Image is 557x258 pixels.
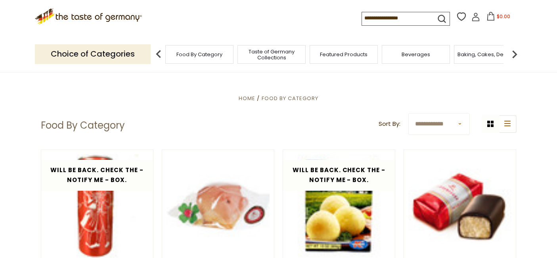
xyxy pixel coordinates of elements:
a: Baking, Cakes, Desserts [457,51,519,57]
label: Sort By: [379,119,400,129]
img: previous arrow [151,46,167,62]
img: next arrow [507,46,523,62]
img: Niederegger "Classics Petit" Dark Chocolate Covered Marzipan Loaf, 15g [404,164,516,248]
a: Food By Category [262,95,318,102]
a: Taste of Germany Collections [240,49,303,61]
button: $0.00 [482,12,515,24]
a: Food By Category [176,51,222,57]
a: Beverages [402,51,430,57]
span: $0.00 [497,13,510,20]
a: Home [239,95,255,102]
p: Choice of Categories [35,44,151,64]
a: Featured Products [320,51,368,57]
h1: Food By Category [41,120,125,131]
